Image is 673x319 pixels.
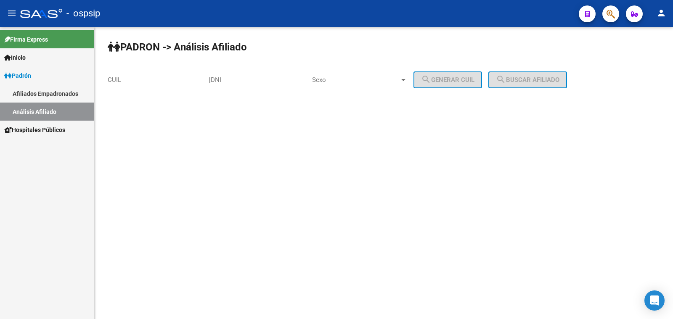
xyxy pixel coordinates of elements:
[4,71,31,80] span: Padrón
[496,76,559,84] span: Buscar afiliado
[496,74,506,84] mat-icon: search
[4,35,48,44] span: Firma Express
[656,8,666,18] mat-icon: person
[488,71,567,88] button: Buscar afiliado
[209,76,488,84] div: |
[413,71,482,88] button: Generar CUIL
[4,125,65,134] span: Hospitales Públicos
[66,4,100,23] span: - ospsip
[108,41,247,53] strong: PADRON -> Análisis Afiliado
[421,76,474,84] span: Generar CUIL
[7,8,17,18] mat-icon: menu
[644,290,665,311] div: Open Intercom Messenger
[4,53,26,62] span: Inicio
[421,74,431,84] mat-icon: search
[312,76,400,84] span: Sexo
